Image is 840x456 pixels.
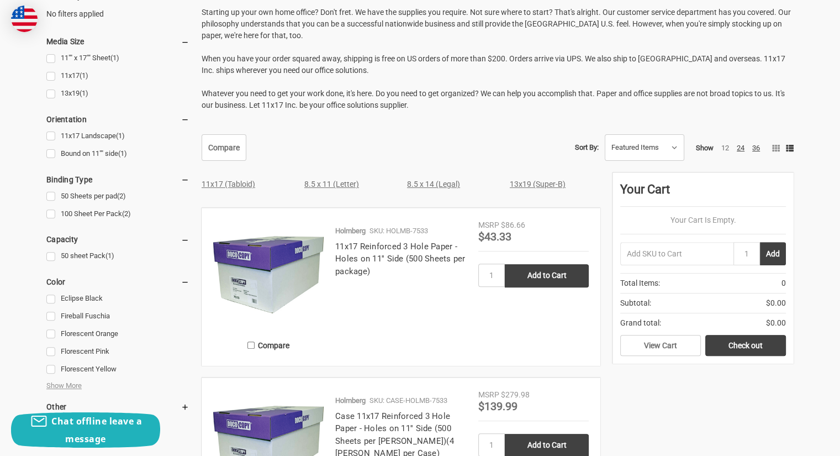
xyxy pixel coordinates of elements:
a: 100 Sheet Per Pack [46,207,189,222]
span: (1) [116,132,125,140]
a: Bound on 11"" side [46,146,189,161]
p: Holmberg [335,226,366,237]
a: Florescent Pink [46,344,189,359]
a: 12 [721,144,729,152]
span: Subtotal: [620,297,651,309]
img: duty and tax information for United States [11,6,38,32]
a: View Cart [620,335,701,356]
a: Florescent Yellow [46,362,189,377]
a: 11x17 Landscape [46,129,189,144]
a: 8.5 x 14 (Legal) [407,180,460,188]
label: Sort By: [575,139,599,156]
a: Eclipse Black [46,291,189,306]
span: Show [696,144,714,152]
span: (1) [80,71,88,80]
a: 11x17 (Tabloid) [202,180,255,188]
input: Compare [247,342,255,349]
button: Add [760,242,786,265]
span: (2) [117,192,126,200]
a: 24 [737,144,744,152]
span: (1) [80,89,88,97]
a: 13x19 (Super-B) [510,180,566,188]
p: SKU: CASE-HOLMB-7533 [369,395,447,406]
span: Grand total: [620,317,661,329]
span: (1) [105,251,114,260]
span: $0.00 [766,297,786,309]
span: 0 [781,277,786,289]
p: Holmberg [335,395,366,406]
span: $139.99 [478,400,517,413]
input: Add to Cart [505,264,589,287]
a: 36 [752,144,760,152]
div: MSRP [478,389,499,401]
a: 50 sheet Pack [46,249,189,264]
p: Your Cart Is Empty. [620,214,786,226]
a: Compare [202,134,246,161]
a: 8.5 x 11 (Letter) [304,180,359,188]
h5: Color [46,275,189,289]
button: Chat offline leave a message [11,412,160,448]
a: Check out [705,335,786,356]
span: (2) [122,209,131,218]
p: SKU: HOLMB-7533 [369,226,428,237]
span: $86.66 [501,221,525,229]
h5: Other [46,400,189,413]
h5: Media Size [46,35,189,48]
h5: Orientation [46,113,189,126]
div: MSRP [478,219,499,231]
input: Add SKU to Cart [620,242,733,265]
span: (1) [118,149,127,158]
span: Total Items: [620,277,660,289]
a: 50 Sheets per pad [46,189,189,204]
span: $43.33 [478,230,511,243]
a: Florescent Orange [46,327,189,342]
a: 13x19 [46,86,189,101]
a: 11x17 [46,69,189,83]
div: Your Cart [620,180,786,207]
span: Chat offline leave a message [51,415,142,445]
span: $0.00 [766,317,786,329]
label: Compare [213,336,324,354]
span: (1) [110,54,119,62]
span: $279.98 [501,390,530,399]
a: Fireball Fuschia [46,309,189,324]
a: 11x17 Reinforced 3 Hole Paper - Holes on 11'' Side (500 Sheets per package) [335,242,466,276]
img: 11x17 Reinforced 3 Hole Paper - Holes on 11'' Side (500 Sheets per package) [213,219,324,330]
a: 11"" x 17"" Sheet [46,51,189,66]
h5: Capacity [46,233,189,246]
span: Show More [46,380,82,391]
h5: Binding Type [46,173,189,186]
